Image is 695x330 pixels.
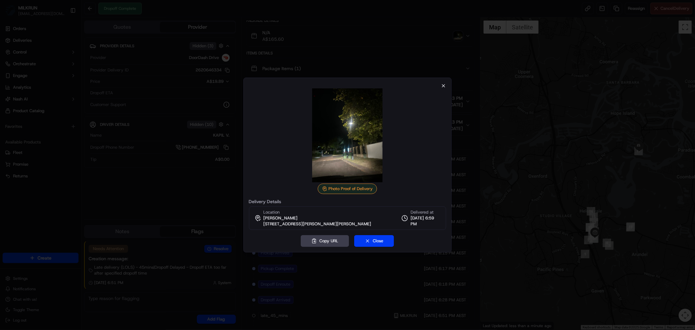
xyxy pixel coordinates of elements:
[264,221,371,227] span: [STREET_ADDRESS][PERSON_NAME][PERSON_NAME]
[264,209,280,215] span: Location
[264,215,298,221] span: [PERSON_NAME]
[411,209,441,215] span: Delivered at
[249,199,446,204] label: Delivery Details
[411,215,441,227] span: [DATE] 6:59 PM
[354,235,394,247] button: Close
[301,235,349,247] button: Copy URL
[300,88,394,182] img: photo_proof_of_delivery image
[318,184,377,194] div: Photo Proof of Delivery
